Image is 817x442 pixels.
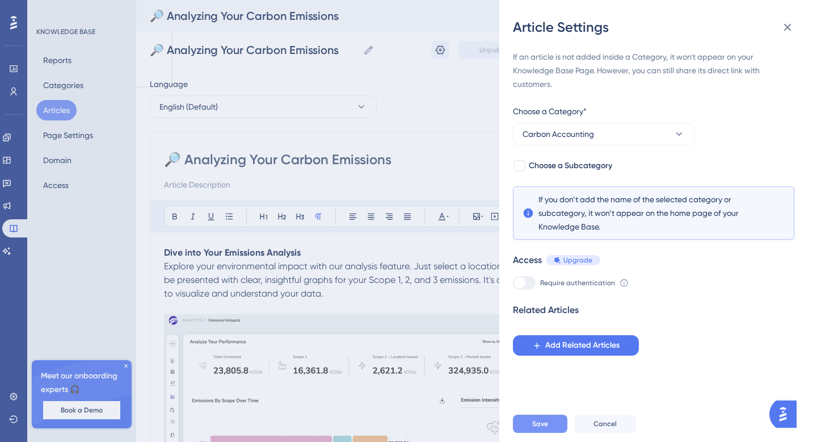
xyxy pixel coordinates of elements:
[769,397,803,431] iframe: UserGuiding AI Assistant Launcher
[593,419,617,428] span: Cancel
[540,278,615,287] span: Require authentication
[538,193,769,233] span: If you don’t add the name of the selected category or subcategory, it won’t appear on the home pa...
[545,339,620,352] span: Add Related Articles
[563,256,592,265] span: Upgrade
[574,415,636,433] button: Cancel
[513,18,803,36] div: Article Settings
[513,105,587,118] span: Choose a Category*
[513,415,567,433] button: Save
[513,123,694,145] button: Carbon Accounting
[532,419,548,428] span: Save
[513,303,579,317] div: Related Articles
[513,50,794,91] div: If an article is not added inside a Category, it won't appear on your Knowledge Base Page. Howeve...
[523,127,594,141] span: Carbon Accounting
[529,159,612,173] span: Choose a Subcategory
[513,335,639,356] button: Add Related Articles
[513,253,542,267] div: Access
